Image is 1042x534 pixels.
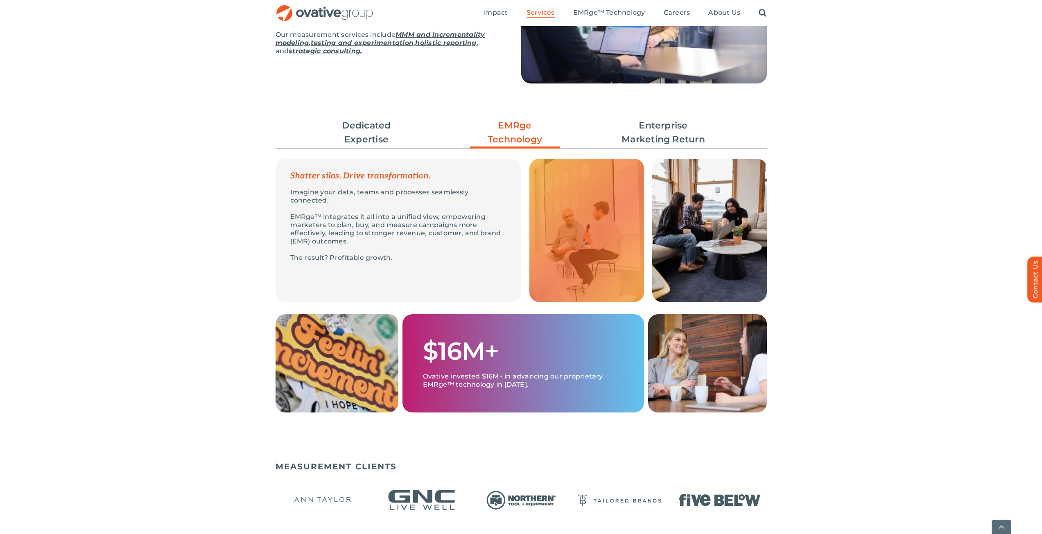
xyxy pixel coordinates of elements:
h5: MEASUREMENT CLIENTS [276,462,767,471]
a: strategic consulting. [289,47,362,55]
p: The result? Profitable growth. [290,254,506,262]
h1: $16M+ [423,338,499,364]
a: OG_Full_horizontal_RGB [276,4,374,12]
p: Shatter silos. Drive transformation. [290,172,506,180]
a: EMRge™ Technology [573,9,645,18]
span: Impact [483,9,508,17]
div: 16 / 22 [573,481,667,521]
a: Dedicated Expertise [321,119,411,146]
ul: Post Filters [276,115,767,151]
span: Careers [664,9,690,17]
img: Measurement – Grid 3 [652,159,767,302]
a: About Us [708,9,740,18]
span: About Us [708,9,740,17]
p: Our measurement services include , , , and [276,31,501,55]
a: Enterprise Marketing Return [618,119,708,146]
img: Measurement – Grid Quote 2 [529,159,644,302]
div: 17 / 22 [673,481,767,521]
a: EMRge Technology [470,119,560,151]
p: Imagine your data, teams and processes seamlessly connected. [290,188,506,205]
a: testing and experimentation [311,39,414,47]
p: EMRge™ integrates it all into a unified view, empowering marketers to plan, buy, and measure camp... [290,213,506,246]
a: Impact [483,9,508,18]
img: Measurement – Grid 2 [276,314,398,412]
a: holistic reporting [415,39,476,47]
a: Services [527,9,555,18]
div: 14 / 22 [375,481,469,521]
p: Ovative invested $16M+ in advancing our proprietary EMRge™ technology in [DATE]. [423,364,624,389]
span: Services [527,9,555,17]
a: MMM and incrementality modeling [276,31,485,47]
a: Careers [664,9,690,18]
a: Search [759,9,766,18]
div: 15 / 22 [474,481,568,521]
span: EMRge™ Technology [573,9,645,17]
div: 13 / 22 [275,481,369,521]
